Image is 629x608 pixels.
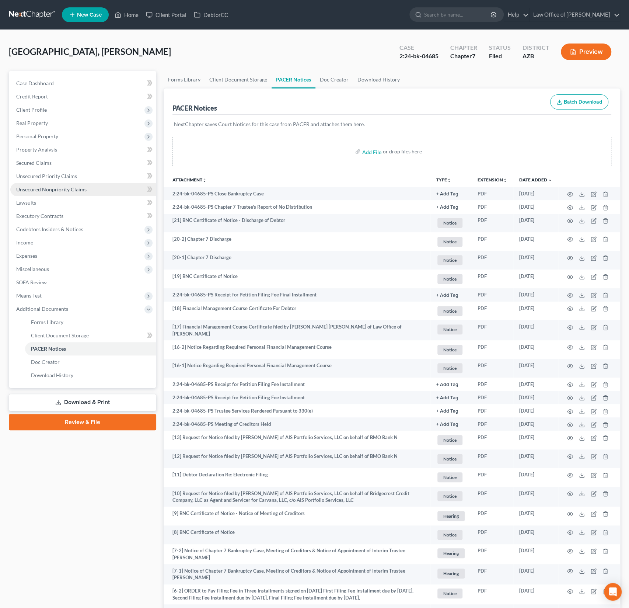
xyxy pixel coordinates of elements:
[523,44,549,52] div: District
[164,200,430,213] td: 2:24-bk-04685-PS Chapter 7 Trustee's Report of No Distribution
[447,178,451,183] i: unfold_more
[472,417,513,431] td: PDF
[437,218,462,228] span: Notice
[16,173,77,179] span: Unsecured Priority Claims
[16,160,52,166] span: Secured Claims
[472,507,513,525] td: PDF
[16,226,83,232] span: Codebtors Insiders & Notices
[164,320,430,340] td: [17] Financial Management Course Certificate filed by [PERSON_NAME] [PERSON_NAME] of Law Office o...
[164,270,430,288] td: [19] BNC Certificate of Notice
[164,404,430,417] td: 2:24-bk-04685-PS Trustee Services Rendered Pursuant to 330(e)
[164,288,430,302] td: 2:24-bk-04685-PS Receipt for Petition Filing Fee Final Installment
[513,525,558,544] td: [DATE]
[16,292,42,299] span: Means Test
[16,146,57,153] span: Property Analysis
[513,340,558,359] td: [DATE]
[472,52,475,59] span: 7
[272,71,315,88] a: PACER Notices
[436,409,458,414] button: + Add Tag
[437,255,462,265] span: Notice
[436,291,466,298] a: + Add Tag
[604,583,622,601] div: Open Intercom Messenger
[513,270,558,288] td: [DATE]
[10,183,156,196] a: Unsecured Nonpriority Claims
[142,8,190,21] a: Client Portal
[437,511,465,521] span: Hearing
[513,200,558,213] td: [DATE]
[174,121,610,128] p: NextChapter saves Court Notices for this case from PACER and attaches them here.
[25,316,156,329] a: Forms Library
[164,359,430,378] td: [16-1] Notice Regarding Required Personal Financial Management Course
[472,359,513,378] td: PDF
[25,355,156,369] a: Doc Creator
[436,587,466,600] a: Notice
[436,362,466,374] a: Notice
[436,510,466,522] a: Hearing
[164,468,430,487] td: [11] Debtor Declaration Re: Electronic Filing
[164,564,430,584] td: [7-1] Notice of Chapter 7 Bankruptcy Case, Meeting of Creditors & Notice of Appointment of Interi...
[472,200,513,213] td: PDF
[472,251,513,270] td: PDF
[437,472,462,482] span: Notice
[164,487,430,507] td: [10] Request for Notice filed by [PERSON_NAME] of AIS Portfolio Services, LLC on behalf of Bridge...
[437,454,462,464] span: Notice
[164,71,205,88] a: Forms Library
[16,186,87,192] span: Unsecured Nonpriority Claims
[382,148,422,155] div: or drop files here
[16,279,47,285] span: SOFA Review
[436,344,466,356] a: Notice
[472,340,513,359] td: PDF
[111,8,142,21] a: Home
[548,178,552,183] i: expand_more
[472,564,513,584] td: PDF
[436,547,466,559] a: Hearing
[436,273,466,285] a: Notice
[472,468,513,487] td: PDF
[436,236,466,248] a: Notice
[25,342,156,355] a: PACER Notices
[205,71,272,88] a: Client Document Storage
[164,302,430,320] td: [18] Financial Management Course Certificate For Debtor
[478,177,507,183] a: Extensionunfold_more
[489,52,511,60] div: Filed
[164,431,430,449] td: [13] Request for Notice filed by [PERSON_NAME] of AIS Portfolio Services, LLC on behalf of BMO Ba...
[16,80,54,86] span: Case Dashboard
[564,99,602,105] span: Batch Download
[77,12,102,18] span: New Case
[513,468,558,487] td: [DATE]
[16,199,36,206] span: Lawsuits
[513,232,558,251] td: [DATE]
[472,431,513,449] td: PDF
[16,133,58,139] span: Personal Property
[16,239,33,246] span: Income
[436,178,451,183] button: TYPEunfold_more
[436,394,466,401] a: + Add Tag
[472,584,513,605] td: PDF
[9,394,156,411] a: Download & Print
[436,305,466,317] a: Notice
[31,319,63,325] span: Forms Library
[436,190,466,197] a: + Add Tag
[16,253,37,259] span: Expenses
[436,421,466,428] a: + Add Tag
[10,143,156,156] a: Property Analysis
[202,178,207,183] i: unfold_more
[164,214,430,233] td: [21] BNC Certificate of Notice - Discharge of Debtor
[9,46,171,57] span: [GEOGRAPHIC_DATA], [PERSON_NAME]
[31,332,89,338] span: Client Document Storage
[31,372,73,378] span: Download History
[437,491,462,501] span: Notice
[437,237,462,247] span: Notice
[436,192,458,197] button: + Add Tag
[472,302,513,320] td: PDF
[437,306,462,316] span: Notice
[513,288,558,302] td: [DATE]
[436,407,466,414] a: + Add Tag
[513,378,558,391] td: [DATE]
[172,177,207,183] a: Attachmentunfold_more
[16,107,47,113] span: Client Profile
[513,391,558,404] td: [DATE]
[523,52,549,60] div: AZB
[10,156,156,170] a: Secured Claims
[436,422,458,427] button: + Add Tag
